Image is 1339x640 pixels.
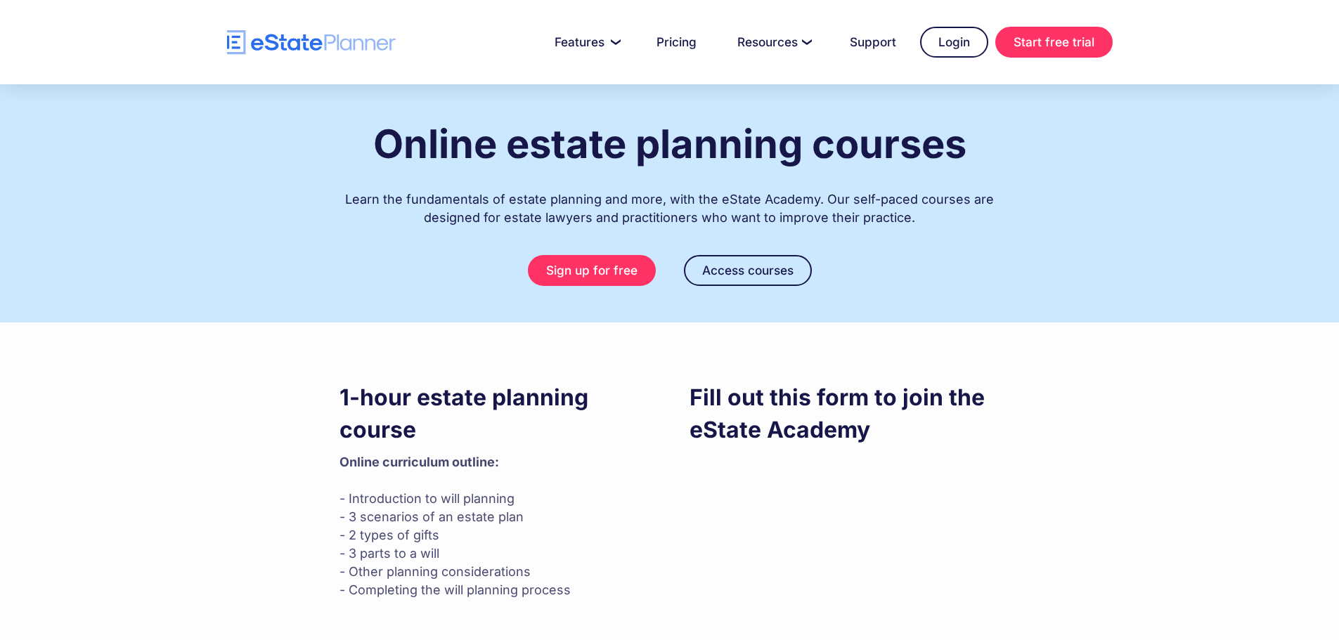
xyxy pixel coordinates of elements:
[833,28,913,56] a: Support
[920,27,988,58] a: Login
[339,455,499,469] strong: Online curriculum outline: ‍
[528,255,656,286] a: Sign up for free
[339,381,650,446] h3: 1-hour estate planning course
[339,453,650,599] p: - Introduction to will planning - 3 scenarios of an estate plan - 2 types of gifts - 3 parts to a...
[720,28,826,56] a: Resources
[640,28,713,56] a: Pricing
[684,255,812,286] a: Access courses
[538,28,633,56] a: Features
[339,176,1000,227] div: Learn the fundamentals of estate planning and more, with the eState Academy. Our self-paced cours...
[373,122,966,166] h1: Online estate planning courses
[690,381,1000,446] h3: Fill out this form to join the eState Academy
[995,27,1113,58] a: Start free trial
[227,30,396,55] a: home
